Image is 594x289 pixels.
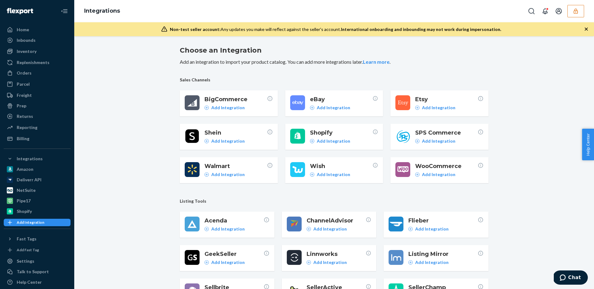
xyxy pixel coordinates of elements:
span: GeekSeller [204,250,264,258]
span: Shopify [310,129,372,137]
a: Inventory [4,46,71,56]
span: Acenda [204,217,264,225]
div: Help Center [17,279,42,285]
div: Parcel [17,81,30,87]
a: Deliverr API [4,175,71,185]
a: Add Integration [415,105,455,111]
button: Learn more [363,58,390,66]
a: Help Center [4,277,71,287]
span: Non-test seller account: [170,27,221,32]
p: Add Integration [211,105,245,111]
span: Wish [310,162,372,170]
a: Settings [4,256,71,266]
a: Orders [4,68,71,78]
a: Add Integration [408,259,449,265]
div: Billing [17,136,29,142]
p: Add Integration [317,105,350,111]
div: Integrations [17,156,43,162]
button: Integrations [4,154,71,164]
div: Home [17,27,29,33]
a: Integrations [84,7,120,14]
ol: breadcrumbs [79,2,125,20]
a: Add Integration [204,105,245,111]
a: Reporting [4,123,71,132]
p: Add Integration [211,171,245,178]
a: Add Fast Tag [4,246,71,254]
button: Help Center [582,129,594,160]
p: Add Integration [211,138,245,144]
a: Home [4,25,71,35]
p: Add Integration [313,226,347,232]
span: Shein [204,129,267,137]
span: Flieber [408,217,478,225]
div: Add Fast Tag [17,247,39,252]
span: Listing Mirror [408,250,478,258]
a: Prep [4,101,71,111]
a: Billing [4,134,71,144]
div: Pipe17 [17,198,31,204]
a: Add Integration [204,259,245,265]
div: Deliverr API [17,177,41,183]
p: Add an integration to import your product catalog. You can add more integrations later. . [180,58,489,66]
h2: Choose an Integration [180,45,489,55]
div: Orders [17,70,32,76]
span: SPS Commerce [415,129,478,137]
div: Prep [17,103,26,109]
a: Add Integration [310,138,350,144]
p: Add Integration [415,226,449,232]
a: Amazon [4,164,71,174]
button: Open account menu [553,5,565,17]
button: Close Navigation [58,5,71,17]
p: Add Integration [317,171,350,178]
span: Walmart [204,162,267,170]
div: Add Integration [17,220,44,225]
p: Add Integration [211,226,245,232]
a: Add Integration [310,105,350,111]
div: Amazon [17,166,33,172]
div: Freight [17,92,32,98]
a: Add Integration [204,171,245,178]
span: Listing Tools [180,198,489,204]
div: NetSuite [17,187,36,193]
p: Add Integration [313,259,347,265]
a: Inbounds [4,35,71,45]
div: Inventory [17,48,37,54]
a: Add Integration [408,226,449,232]
a: Pipe17 [4,196,71,206]
a: Replenishments [4,58,71,67]
p: Add Integration [422,105,455,111]
div: Any updates you make will reflect against the seller's account. [170,26,501,32]
p: Add Integration [422,138,455,144]
button: Fast Tags [4,234,71,244]
a: Add Integration [415,171,455,178]
p: Add Integration [317,138,350,144]
span: eBay [310,95,372,103]
a: Parcel [4,79,71,89]
img: Flexport logo [7,8,33,14]
a: Add Integration [4,219,71,226]
a: Add Integration [415,138,455,144]
div: Shopify [17,208,32,214]
p: Add Integration [211,259,245,265]
p: Add Integration [415,259,449,265]
button: Open notifications [539,5,551,17]
span: BigCommerce [204,95,267,103]
div: Inbounds [17,37,36,43]
a: Add Integration [204,138,245,144]
a: Add Integration [204,226,245,232]
span: International onboarding and inbounding may not work during impersonation. [341,27,501,32]
button: Open Search Box [525,5,538,17]
span: Linnworks [307,250,366,258]
a: Freight [4,90,71,100]
div: Replenishments [17,59,49,66]
span: ChannelAdvisor [307,217,366,225]
iframe: Opens a widget where you can chat to one of our agents [554,270,588,286]
a: Add Integration [307,226,347,232]
span: WooCommerce [415,162,478,170]
span: Etsy [415,95,478,103]
div: Fast Tags [17,236,37,242]
div: Returns [17,113,33,119]
p: Add Integration [422,171,455,178]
